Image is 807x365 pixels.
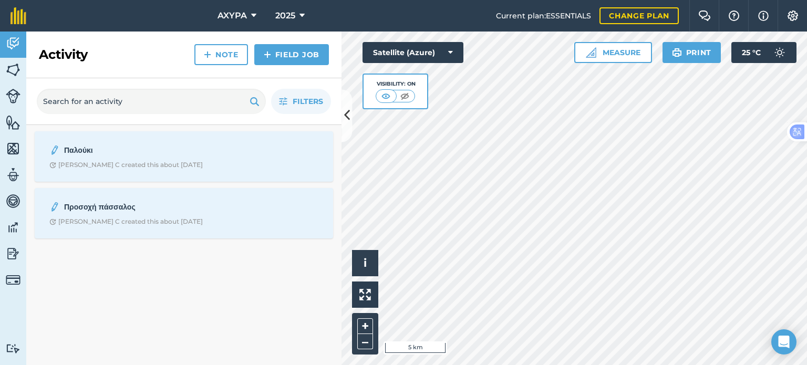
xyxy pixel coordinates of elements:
[6,246,20,262] img: svg+xml;base64,PD94bWwgdmVyc2lvbj0iMS4wIiBlbmNvZGluZz0idXRmLTgiPz4KPCEtLSBHZW5lcmF0b3I6IEFkb2JlIE...
[39,46,88,63] h2: Activity
[352,250,378,276] button: i
[728,11,740,21] img: A question mark icon
[599,7,679,24] a: Change plan
[204,48,211,61] img: svg+xml;base64,PHN2ZyB4bWxucz0iaHR0cDovL3d3dy53My5vcmcvMjAwMC9zdmciIHdpZHRoPSIxNCIgaGVpZ2h0PSIyNC...
[363,42,463,63] button: Satellite (Azure)
[6,62,20,78] img: svg+xml;base64,PHN2ZyB4bWxucz0iaHR0cDovL3d3dy53My5vcmcvMjAwMC9zdmciIHdpZHRoPSI1NiIgaGVpZ2h0PSI2MC...
[6,114,20,130] img: svg+xml;base64,PHN2ZyB4bWxucz0iaHR0cDovL3d3dy53My5vcmcvMjAwMC9zdmciIHdpZHRoPSI1NiIgaGVpZ2h0PSI2MC...
[218,9,247,22] span: AXYPA
[6,220,20,235] img: svg+xml;base64,PD94bWwgdmVyc2lvbj0iMS4wIiBlbmNvZGluZz0idXRmLTgiPz4KPCEtLSBHZW5lcmF0b3I6IEFkb2JlIE...
[359,289,371,300] img: Four arrows, one pointing top left, one top right, one bottom right and the last bottom left
[379,91,392,101] img: svg+xml;base64,PHN2ZyB4bWxucz0iaHR0cDovL3d3dy53My5vcmcvMjAwMC9zdmciIHdpZHRoPSI1MCIgaGVpZ2h0PSI0MC...
[771,329,796,354] div: Open Intercom Messenger
[398,91,411,101] img: svg+xml;base64,PHN2ZyB4bWxucz0iaHR0cDovL3d3dy53My5vcmcvMjAwMC9zdmciIHdpZHRoPSI1MCIgaGVpZ2h0PSI0MC...
[586,47,596,58] img: Ruler icon
[6,273,20,287] img: svg+xml;base64,PD94bWwgdmVyc2lvbj0iMS4wIiBlbmNvZGluZz0idXRmLTgiPz4KPCEtLSBHZW5lcmF0b3I6IEFkb2JlIE...
[41,138,327,175] a: ΠαλούκιClock with arrow pointing clockwise[PERSON_NAME] C created this about [DATE]
[496,10,591,22] span: Current plan : ESSENTIALS
[698,11,711,21] img: Two speech bubbles overlapping with the left bubble in the forefront
[758,9,769,22] img: svg+xml;base64,PHN2ZyB4bWxucz0iaHR0cDovL3d3dy53My5vcmcvMjAwMC9zdmciIHdpZHRoPSIxNyIgaGVpZ2h0PSIxNy...
[357,318,373,334] button: +
[293,96,323,107] span: Filters
[357,334,373,349] button: –
[49,218,56,225] img: Clock with arrow pointing clockwise
[250,95,260,108] img: svg+xml;base64,PHN2ZyB4bWxucz0iaHR0cDovL3d3dy53My5vcmcvMjAwMC9zdmciIHdpZHRoPSIxOSIgaGVpZ2h0PSIyNC...
[264,48,271,61] img: svg+xml;base64,PHN2ZyB4bWxucz0iaHR0cDovL3d3dy53My5vcmcvMjAwMC9zdmciIHdpZHRoPSIxNCIgaGVpZ2h0PSIyNC...
[64,201,231,213] strong: Προσοχή πάσσαλος
[194,44,248,65] a: Note
[672,46,682,59] img: svg+xml;base64,PHN2ZyB4bWxucz0iaHR0cDovL3d3dy53My5vcmcvMjAwMC9zdmciIHdpZHRoPSIxOSIgaGVpZ2h0PSIyNC...
[6,36,20,51] img: svg+xml;base64,PD94bWwgdmVyc2lvbj0iMS4wIiBlbmNvZGluZz0idXRmLTgiPz4KPCEtLSBHZW5lcmF0b3I6IEFkb2JlIE...
[254,44,329,65] a: Field Job
[6,141,20,157] img: svg+xml;base64,PHN2ZyB4bWxucz0iaHR0cDovL3d3dy53My5vcmcvMjAwMC9zdmciIHdpZHRoPSI1NiIgaGVpZ2h0PSI2MC...
[731,42,796,63] button: 25 °C
[742,42,761,63] span: 25 ° C
[787,11,799,21] img: A cog icon
[49,217,203,226] div: [PERSON_NAME] C created this about [DATE]
[275,9,295,22] span: 2025
[49,201,60,213] img: svg+xml;base64,PD94bWwgdmVyc2lvbj0iMS4wIiBlbmNvZGluZz0idXRmLTgiPz4KPCEtLSBHZW5lcmF0b3I6IEFkb2JlIE...
[37,89,266,114] input: Search for an activity
[49,161,203,169] div: [PERSON_NAME] C created this about [DATE]
[6,89,20,103] img: svg+xml;base64,PD94bWwgdmVyc2lvbj0iMS4wIiBlbmNvZGluZz0idXRmLTgiPz4KPCEtLSBHZW5lcmF0b3I6IEFkb2JlIE...
[574,42,652,63] button: Measure
[49,162,56,169] img: Clock with arrow pointing clockwise
[6,343,20,353] img: svg+xml;base64,PD94bWwgdmVyc2lvbj0iMS4wIiBlbmNvZGluZz0idXRmLTgiPz4KPCEtLSBHZW5lcmF0b3I6IEFkb2JlIE...
[376,80,416,88] div: Visibility: On
[769,42,790,63] img: svg+xml;base64,PD94bWwgdmVyc2lvbj0iMS4wIiBlbmNvZGluZz0idXRmLTgiPz4KPCEtLSBHZW5lcmF0b3I6IEFkb2JlIE...
[271,89,331,114] button: Filters
[11,7,26,24] img: fieldmargin Logo
[49,144,60,157] img: svg+xml;base64,PD94bWwgdmVyc2lvbj0iMS4wIiBlbmNvZGluZz0idXRmLTgiPz4KPCEtLSBHZW5lcmF0b3I6IEFkb2JlIE...
[6,193,20,209] img: svg+xml;base64,PD94bWwgdmVyc2lvbj0iMS4wIiBlbmNvZGluZz0idXRmLTgiPz4KPCEtLSBHZW5lcmF0b3I6IEFkb2JlIE...
[663,42,721,63] button: Print
[41,194,327,232] a: Προσοχή πάσσαλοςClock with arrow pointing clockwise[PERSON_NAME] C created this about [DATE]
[64,144,231,156] strong: Παλούκι
[6,167,20,183] img: svg+xml;base64,PD94bWwgdmVyc2lvbj0iMS4wIiBlbmNvZGluZz0idXRmLTgiPz4KPCEtLSBHZW5lcmF0b3I6IEFkb2JlIE...
[364,256,367,269] span: i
